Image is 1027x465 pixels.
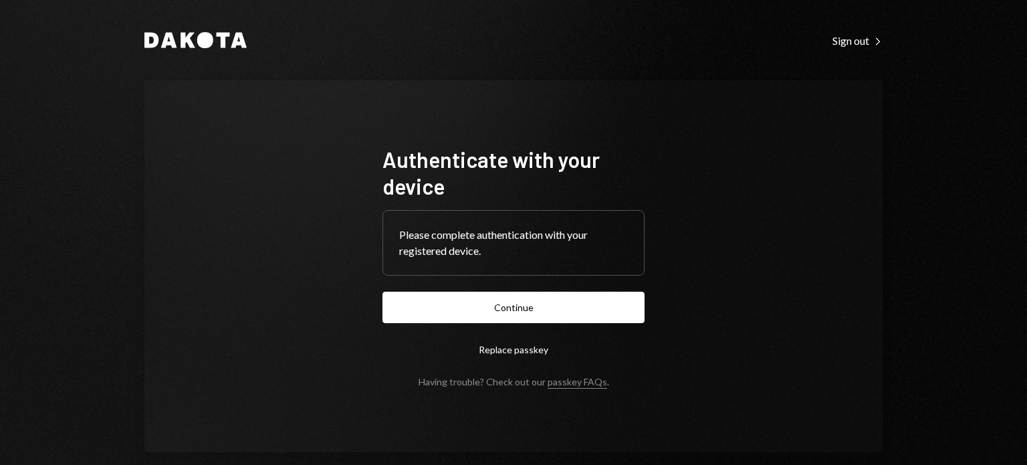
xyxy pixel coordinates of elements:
button: Continue [382,292,645,323]
button: Replace passkey [382,334,645,365]
a: passkey FAQs [548,376,607,389]
div: Please complete authentication with your registered device. [399,227,628,259]
a: Sign out [832,33,883,48]
div: Sign out [832,34,883,48]
div: Having trouble? Check out our . [419,376,609,387]
h1: Authenticate with your device [382,146,645,199]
